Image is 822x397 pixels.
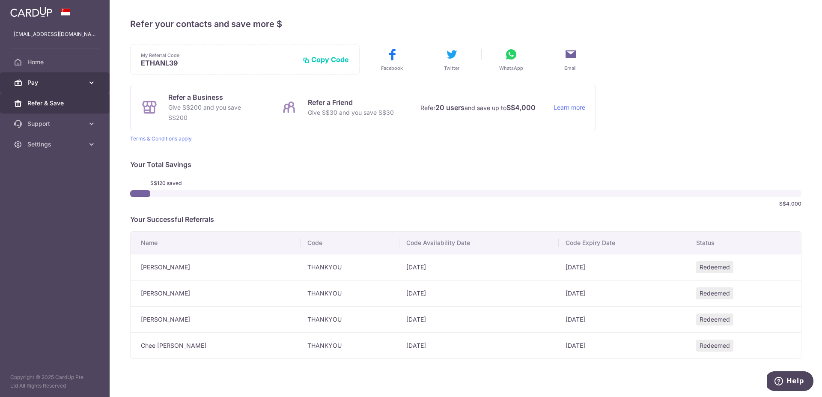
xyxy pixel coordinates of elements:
td: [PERSON_NAME] [131,306,301,332]
p: Refer a Business [168,92,259,102]
p: ETHANL39 [141,59,296,67]
button: Copy Code [303,55,349,64]
span: Help [19,6,37,14]
p: Refer and save up to [420,102,547,113]
p: Give S$200 and you save S$200 [168,102,259,123]
td: THANKYOU [301,306,399,332]
span: S$120 saved [150,180,195,187]
strong: 20 users [435,102,465,113]
span: S$4,000 [779,200,801,207]
span: Twitter [444,65,459,72]
p: Refer a Friend [308,97,394,107]
td: [DATE] [399,254,559,280]
iframe: Opens a widget where you can find more information [767,371,813,393]
td: THANKYOU [301,280,399,306]
th: Code [301,232,399,254]
span: Refer & Save [27,99,84,107]
th: Code Availability Date [399,232,559,254]
span: Settings [27,140,84,149]
td: [DATE] [399,332,559,358]
td: Chee [PERSON_NAME] [131,332,301,358]
span: Redeemed [696,340,733,352]
span: Redeemed [696,261,733,273]
td: [DATE] [399,280,559,306]
p: [EMAIL_ADDRESS][DOMAIN_NAME] [14,30,96,39]
p: Give S$30 and you save S$30 [308,107,394,118]
span: Support [27,119,84,128]
strong: S$4,000 [506,102,536,113]
td: [DATE] [559,332,689,358]
img: CardUp [10,7,52,17]
span: Facebook [381,65,403,72]
th: Status [689,232,801,254]
button: Twitter [426,48,477,72]
span: Home [27,58,84,66]
p: Your Successful Referrals [130,214,801,224]
td: THANKYOU [301,332,399,358]
button: Email [545,48,596,72]
td: [DATE] [559,280,689,306]
p: Your Total Savings [130,159,801,170]
th: Name [131,232,301,254]
a: Terms & Conditions apply [130,135,192,142]
span: Pay [27,78,84,87]
a: Learn more [554,102,585,113]
td: [PERSON_NAME] [131,254,301,280]
p: My Referral Code [141,52,296,59]
td: [DATE] [399,306,559,332]
span: Redeemed [696,313,733,325]
td: [DATE] [559,254,689,280]
td: [DATE] [559,306,689,332]
span: Email [564,65,577,72]
td: [PERSON_NAME] [131,280,301,306]
button: Facebook [367,48,417,72]
td: THANKYOU [301,254,399,280]
th: Code Expiry Date [559,232,689,254]
h4: Refer your contacts and save more $ [130,17,801,31]
span: WhatsApp [499,65,523,72]
button: WhatsApp [486,48,536,72]
span: Redeemed [696,287,733,299]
